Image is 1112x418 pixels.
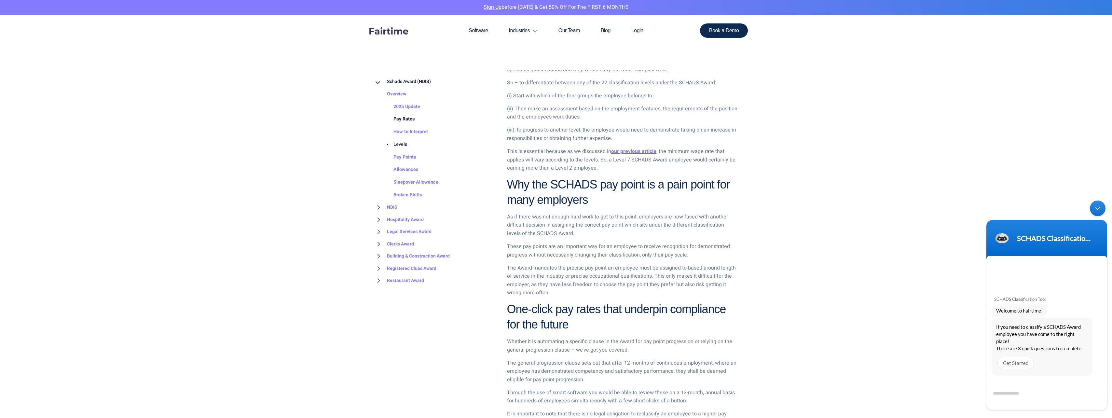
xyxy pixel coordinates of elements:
[380,188,422,201] a: Broken Shifts
[507,178,730,206] strong: Why the SCHADS pay point is a pain point for many employers
[380,113,415,126] a: Pay Rates
[374,274,424,287] a: Restaurant Award
[983,197,1110,413] iframe: SalesIQ Chatwindow
[548,15,590,46] a: Our Team
[374,226,432,238] a: Legal Services Award
[499,15,548,46] a: Industries
[374,238,414,250] a: Clerks Award
[374,213,424,226] a: Hospitality Award
[507,79,738,87] p: So – to differentiate between any of the 22 classification levels under the SCHADS Award:
[621,15,654,46] a: Login
[380,176,438,189] a: Sleepover Allowance
[709,28,739,33] span: Book a Demo
[380,138,407,151] a: Levels
[5,3,1107,12] p: before [DATE] & Get 50% Off for the FIRST 6 MONTHS
[611,147,656,155] a: our previous article
[507,147,738,173] p: This is essential because as we discussed in , the minimum wage rate that applies will vary accor...
[374,250,450,262] a: Building & Construction Award
[507,264,738,297] p: The Award mandates the precise pay point an employee must be assigned to based around length of s...
[507,105,738,121] p: (ii) Then make an assessment based on the employment features, the requirements of the position a...
[507,213,738,238] p: As if there was not enough hard work to get to this point, employers are now faced with another d...
[507,302,726,331] strong: One-click pay rates that underpin compliance for the future
[374,76,431,88] a: Schads Award (NDIS)
[507,359,738,384] p: The general progression clause sets out that after 12 months of continuous employment, where an e...
[700,23,748,38] a: Book a Demo
[380,163,418,176] a: Allowances
[507,338,738,354] p: Whether it is automating a specific clause in the Award for pay point progression or relying on t...
[484,3,501,11] a: Sign Up
[380,100,420,113] a: 2025 Update
[374,76,497,286] nav: BROWSE TOPICS
[374,201,397,214] a: NDIS
[507,243,738,259] p: These pay points are an important way for an employee to receive recognition for demonstrated pro...
[374,62,497,286] div: BROWSE TOPICS
[590,15,621,46] a: Blog
[374,262,436,274] a: Registered Clubs Award
[380,126,428,138] a: How to Interpret
[507,126,738,143] p: (iii) To progress to another level, the employee would need to demonstrate taking on an increase ...
[507,389,738,405] p: Through the use of smart software you would be able to review these on a 12-month, annual basis f...
[374,88,406,101] a: Overview
[380,151,416,163] a: Pay Points
[458,15,498,46] a: Software
[507,92,738,100] p: (i) Start with which of the four groups the employee belongs to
